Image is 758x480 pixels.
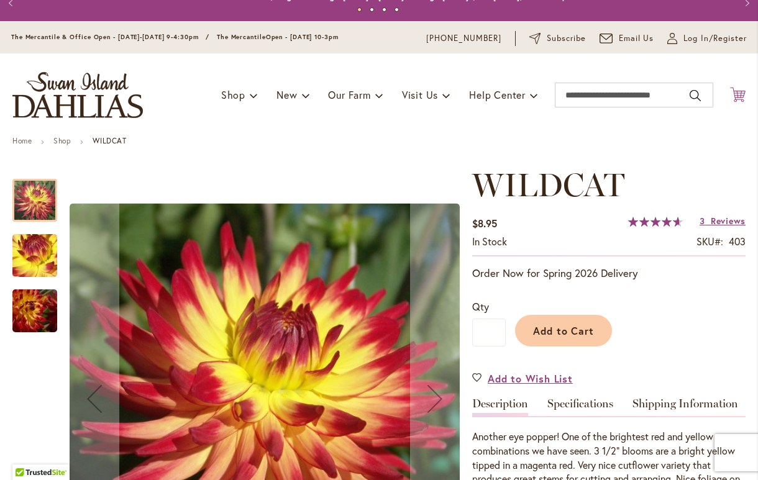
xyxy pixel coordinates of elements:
span: $8.95 [472,217,497,230]
span: Add to Cart [533,324,595,337]
span: 3 [700,215,705,227]
span: Shop [221,88,245,101]
span: Add to Wish List [488,371,573,386]
span: The Mercantile & Office Open - [DATE]-[DATE] 9-4:30pm / The Mercantile [11,33,266,41]
a: Subscribe [529,32,586,45]
div: Availability [472,235,507,249]
div: 403 [729,235,746,249]
a: 3 Reviews [700,215,746,227]
span: Qty [472,300,489,313]
div: 93% [628,217,683,227]
span: New [276,88,297,101]
span: In stock [472,235,507,248]
span: Our Farm [328,88,370,101]
a: Home [12,136,32,145]
button: 4 of 4 [395,7,399,12]
span: Subscribe [547,32,586,45]
button: 1 of 4 [357,7,362,12]
iframe: Launch Accessibility Center [9,436,44,471]
strong: WILDCAT [93,136,126,145]
strong: SKU [696,235,723,248]
a: store logo [12,72,143,118]
span: WILDCAT [472,165,624,204]
span: Email Us [619,32,654,45]
a: Description [472,398,528,416]
button: 3 of 4 [382,7,386,12]
button: 2 of 4 [370,7,374,12]
a: Email Us [600,32,654,45]
a: [PHONE_NUMBER] [426,32,501,45]
div: WILDCAT [12,277,57,332]
a: Specifications [547,398,613,416]
span: Log In/Register [683,32,747,45]
div: WILDCAT [12,222,70,277]
a: Shop [53,136,71,145]
span: Open - [DATE] 10-3pm [266,33,339,41]
div: WILDCAT [12,166,70,222]
span: Help Center [469,88,526,101]
span: Visit Us [402,88,438,101]
a: Shipping Information [632,398,738,416]
a: Add to Wish List [472,371,573,386]
a: Log In/Register [667,32,747,45]
p: Order Now for Spring 2026 Delivery [472,266,746,281]
button: Add to Cart [515,315,612,346]
span: Reviews [711,215,746,227]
